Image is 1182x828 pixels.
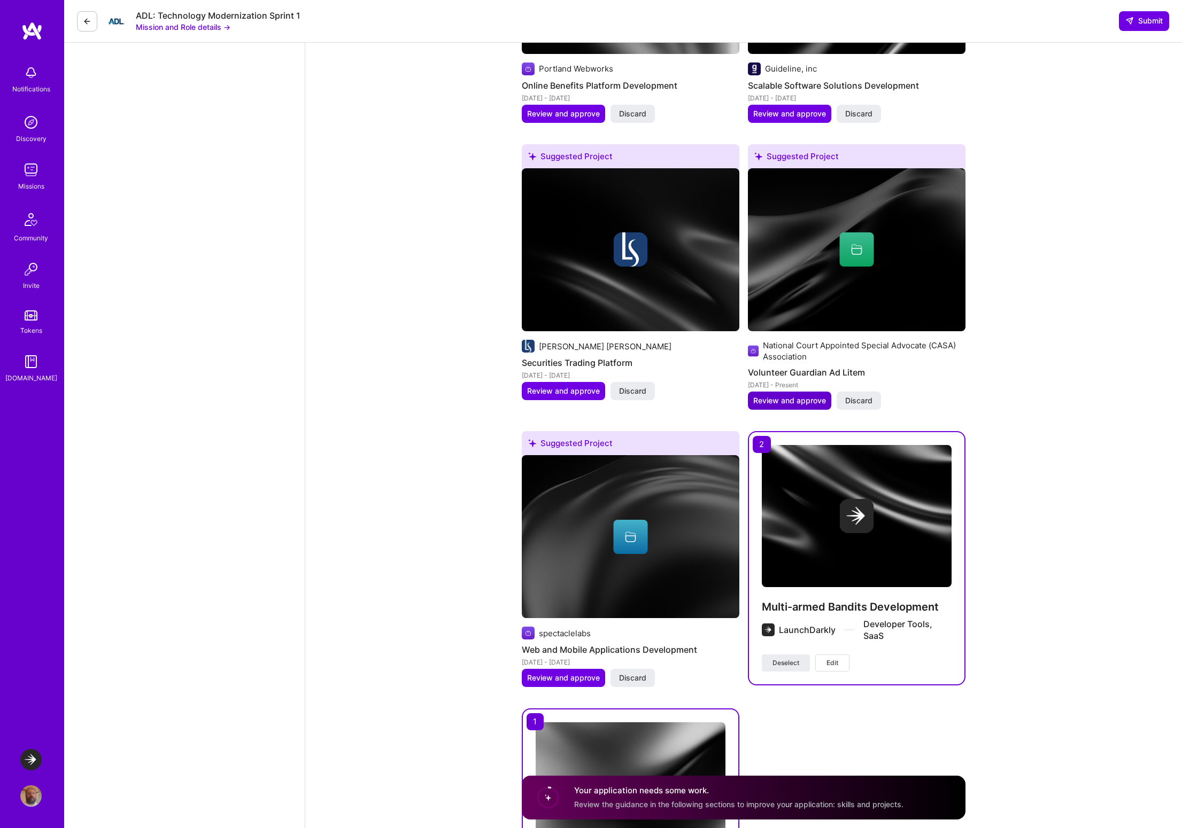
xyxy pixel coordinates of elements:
div: [DATE] - [DATE] [748,92,965,104]
img: teamwork [20,159,42,181]
img: cover [522,455,739,618]
button: Review and approve [748,392,831,410]
img: cover [762,445,952,587]
img: cover [748,168,965,331]
div: Missions [18,181,44,192]
div: Suggested Project [522,144,739,173]
button: Review and approve [748,105,831,123]
img: logo [21,21,43,41]
button: Deselect [762,654,810,671]
div: Suggested Project [748,144,965,173]
span: Review and approve [753,395,826,406]
img: Company logo [614,232,648,267]
span: Edit [826,658,838,668]
button: Mission and Role details → [136,21,230,33]
a: User Avatar [18,785,44,807]
span: Review and approve [527,386,600,396]
div: Invite [23,280,40,291]
span: Discard [619,386,646,396]
button: Discard [837,392,881,410]
button: Discard [611,382,655,400]
div: [DATE] - [DATE] [522,657,739,668]
img: LaunchDarkly: Backend and Fullstack Support [20,749,42,770]
h4: Online Benefits Platform Development [522,79,739,92]
i: icon SuggestedTeams [754,152,762,160]
i: icon SuggestedTeams [528,152,536,160]
button: Discard [611,669,655,687]
div: [DATE] - [DATE] [522,92,739,104]
img: Invite [20,259,42,280]
span: Discard [845,108,872,119]
button: Review and approve [522,105,605,123]
div: Suggested Project [522,431,739,459]
img: Company logo [748,63,761,75]
button: Edit [815,654,849,671]
span: Review and approve [527,108,600,119]
button: Discard [837,105,881,123]
span: Review and approve [527,673,600,683]
div: [DATE] - [DATE] [522,370,739,381]
h4: Securities Trading Platform [522,356,739,370]
img: discovery [20,112,42,133]
img: cover [522,168,739,331]
i: icon SuggestedTeams [528,439,536,447]
img: Company logo [748,345,759,357]
img: Company logo [522,340,535,353]
button: Discard [611,105,655,123]
img: Company logo [762,623,775,636]
div: ADL: Technology Modernization Sprint 1 [136,10,300,21]
div: spectaclelabs [539,628,591,639]
img: bell [20,62,42,83]
span: Discard [619,673,646,683]
span: Review and approve [753,108,826,119]
span: Submit [1125,15,1163,26]
button: Review and approve [522,669,605,687]
button: Review and approve [522,382,605,400]
img: divider [844,629,855,630]
div: National Court Appointed Special Advocate (CASA) Association [763,340,965,362]
div: [DOMAIN_NAME] [5,372,57,384]
img: User Avatar [20,785,42,807]
div: Tokens [20,325,42,336]
div: [DATE] - Present [748,379,965,390]
button: Submit [1119,11,1169,30]
i: icon LeftArrowDark [83,17,91,26]
img: Community [18,207,44,232]
div: [PERSON_NAME] [PERSON_NAME] [539,341,671,352]
img: Company logo [522,627,535,639]
img: Company logo [840,499,874,533]
a: LaunchDarkly: Backend and Fullstack Support [18,749,44,770]
div: Portland Webworks [539,63,613,74]
i: icon SendLight [1125,17,1134,25]
h4: Web and Mobile Applications Development [522,643,739,657]
h4: Scalable Software Solutions Development [748,79,965,92]
span: Review the guidance in the following sections to improve your application: skills and projects. [574,800,903,809]
img: guide book [20,351,42,372]
div: Community [14,232,48,244]
span: Discard [619,108,646,119]
span: Deselect [772,658,799,668]
span: Discard [845,395,872,406]
h4: Your application needs some work. [574,785,903,796]
div: Notifications [12,83,50,95]
img: Company Logo [106,11,127,32]
div: Guideline, inc [765,63,817,74]
div: null [1119,11,1169,30]
h4: Volunteer Guardian Ad Litem [748,365,965,379]
div: Discovery [16,133,47,144]
h4: Multi-armed Bandits Development [762,600,952,614]
img: tokens [25,310,37,321]
img: Company logo [522,63,535,75]
div: LaunchDarkly Developer Tools, SaaS [779,618,952,642]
